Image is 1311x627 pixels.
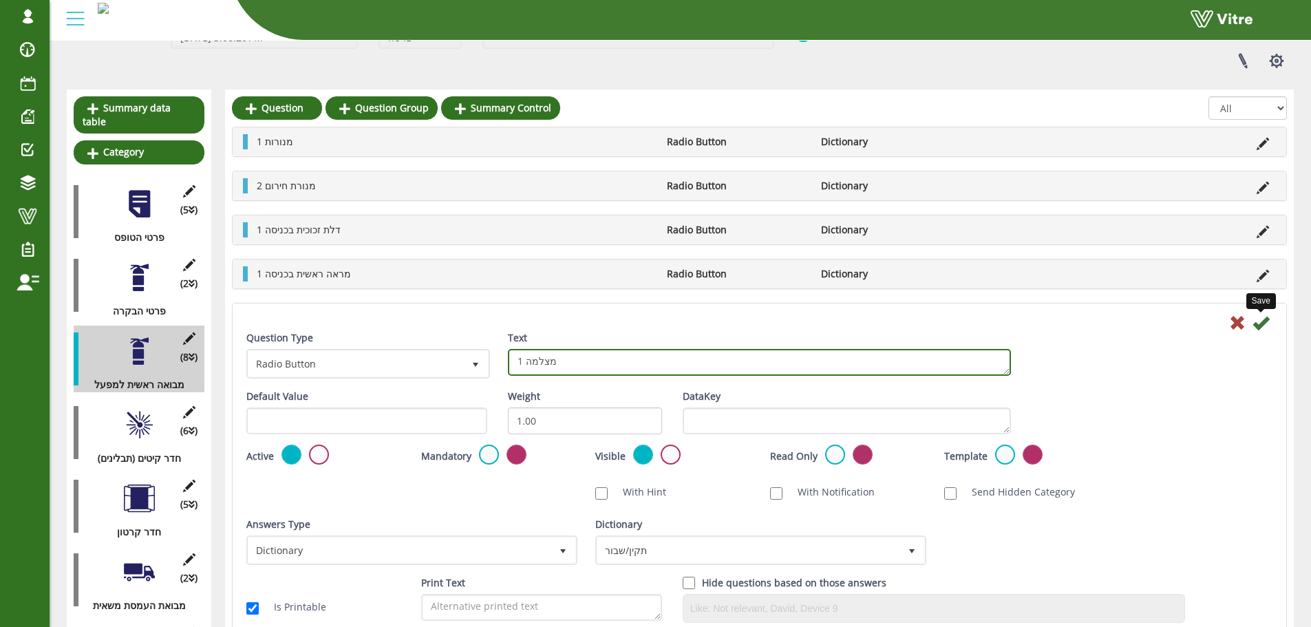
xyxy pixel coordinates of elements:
[246,389,308,404] label: Default Value
[814,266,968,281] li: Dictionary
[814,222,968,237] li: Dictionary
[246,330,313,346] label: Question Type
[441,96,560,120] a: Summary Control
[421,449,471,464] label: Mandatory
[595,517,642,532] label: Dictionary
[660,134,814,149] li: Radio Button
[770,449,818,464] label: Read Only
[260,599,326,615] label: Is Printable
[74,524,194,540] div: חדר קרטון
[508,349,1011,376] textarea: 1 מתקן נייר
[660,222,814,237] li: Radio Button
[609,485,666,500] label: With Hint
[660,178,814,193] li: Radio Button
[944,449,988,464] label: Template
[257,135,293,148] span: 1 מנורות
[74,96,204,134] a: Summary data table
[180,423,198,438] span: (6 )
[180,571,198,586] span: (2 )
[814,178,968,193] li: Dictionary
[326,96,438,120] a: Question Group
[597,538,899,562] span: תקין/שבור
[98,3,109,14] img: 0e7ad77c-f341-4650-b726-06545345e58d.png
[683,577,695,589] input: Hide question based on answer
[899,538,924,562] span: select
[74,451,194,466] div: חדר קיטים (תבלינים)
[74,598,194,613] div: מבואת העמסת משאית
[595,487,608,500] input: With Hint
[248,538,551,562] span: Dictionary
[784,485,875,500] label: With Notification
[508,389,540,404] label: Weight
[944,487,957,500] input: Send Hidden Category
[246,517,310,532] label: Answers Type
[1246,293,1276,309] div: Save
[595,449,626,464] label: Visible
[814,134,968,149] li: Dictionary
[508,330,527,346] label: Text
[257,179,316,192] span: 2 מנורת חירום
[246,602,259,615] input: Is Printable
[74,230,194,245] div: פרטי הטופס
[232,96,322,120] a: Question
[421,575,465,591] label: Print Text
[551,538,575,562] span: select
[683,389,721,404] label: DataKey
[660,266,814,281] li: Radio Button
[463,351,488,376] span: select
[74,377,194,392] div: מבואה ראשית למפעל
[180,202,198,217] span: (5 )
[180,276,198,291] span: (2 )
[257,267,351,280] span: 1 מראה ראשית בכניסה
[257,223,341,236] span: 1 דלת זכוכית בכניסה
[180,350,198,365] span: (8 )
[248,351,463,376] span: Radio Button
[958,485,1075,500] label: Send Hidden Category
[702,575,886,591] label: Hide questions based on those answers
[74,140,204,164] a: Category
[770,487,782,500] input: With Notification
[180,497,198,512] span: (5 )
[246,449,274,464] label: Active
[74,304,194,319] div: פרטי הבקרה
